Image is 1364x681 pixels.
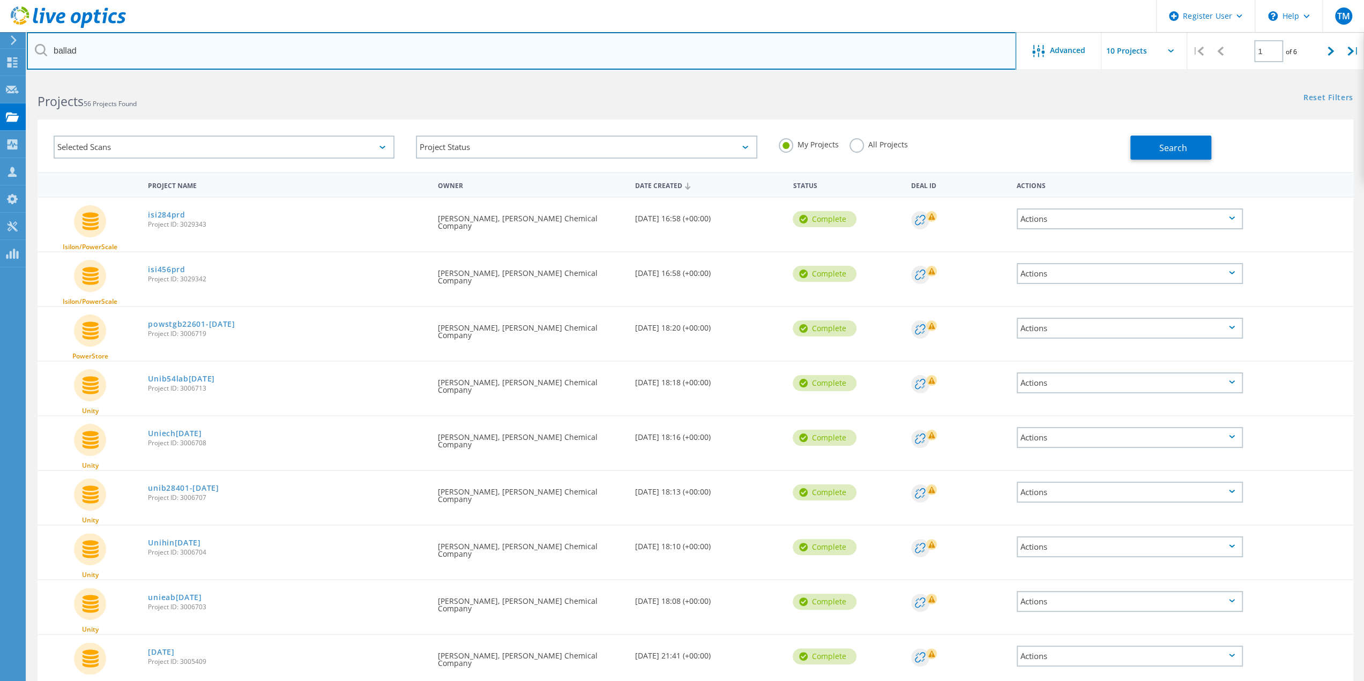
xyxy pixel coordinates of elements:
[148,539,200,547] a: Unihin[DATE]
[84,99,137,108] span: 56 Projects Found
[1286,47,1297,56] span: of 6
[148,331,427,337] span: Project ID: 3006719
[432,471,629,514] div: [PERSON_NAME], [PERSON_NAME] Chemical Company
[54,136,394,159] div: Selected Scans
[793,320,856,336] div: Complete
[1268,11,1278,21] svg: \n
[1017,372,1243,393] div: Actions
[148,320,235,328] a: powstgb22601-[DATE]
[630,416,788,452] div: [DATE] 18:16 (+00:00)
[630,252,788,288] div: [DATE] 16:58 (+00:00)
[82,626,99,633] span: Unity
[432,362,629,405] div: [PERSON_NAME], [PERSON_NAME] Chemical Company
[148,440,427,446] span: Project ID: 3006708
[630,580,788,616] div: [DATE] 18:08 (+00:00)
[793,539,856,555] div: Complete
[1017,318,1243,339] div: Actions
[1017,646,1243,667] div: Actions
[148,549,427,556] span: Project ID: 3006704
[1050,47,1085,54] span: Advanced
[793,484,856,500] div: Complete
[82,462,99,469] span: Unity
[779,138,839,148] label: My Projects
[27,32,1016,70] input: Search projects by name, owner, ID, company, etc
[630,635,788,670] div: [DATE] 21:41 (+00:00)
[630,198,788,233] div: [DATE] 16:58 (+00:00)
[1337,12,1350,20] span: TM
[82,517,99,523] span: Unity
[72,353,108,360] span: PowerStore
[148,430,202,437] a: Uniech[DATE]
[630,307,788,342] div: [DATE] 18:20 (+00:00)
[1017,536,1243,557] div: Actions
[148,604,427,610] span: Project ID: 3006703
[148,266,185,273] a: isi456prd
[148,375,215,383] a: Unib54lab[DATE]
[793,266,856,282] div: Complete
[432,580,629,623] div: [PERSON_NAME], [PERSON_NAME] Chemical Company
[148,648,174,656] a: [DATE]
[630,471,788,506] div: [DATE] 18:13 (+00:00)
[1017,482,1243,503] div: Actions
[1187,32,1209,70] div: |
[630,526,788,561] div: [DATE] 18:10 (+00:00)
[1017,427,1243,448] div: Actions
[849,138,908,148] label: All Projects
[11,23,126,30] a: Live Optics Dashboard
[793,648,856,664] div: Complete
[148,495,427,501] span: Project ID: 3006707
[793,594,856,610] div: Complete
[1017,263,1243,284] div: Actions
[793,211,856,227] div: Complete
[1303,94,1353,103] a: Reset Filters
[148,484,219,492] a: unib28401-[DATE]
[148,658,427,665] span: Project ID: 3005409
[432,416,629,459] div: [PERSON_NAME], [PERSON_NAME] Chemical Company
[416,136,757,159] div: Project Status
[148,221,427,228] span: Project ID: 3029343
[630,362,788,397] div: [DATE] 18:18 (+00:00)
[148,385,427,392] span: Project ID: 3006713
[148,211,185,219] a: isi284prd
[82,572,99,578] span: Unity
[1130,136,1211,160] button: Search
[432,252,629,295] div: [PERSON_NAME], [PERSON_NAME] Chemical Company
[38,93,84,110] b: Projects
[1342,32,1364,70] div: |
[82,408,99,414] span: Unity
[63,298,117,305] span: Isilon/PowerScale
[432,526,629,568] div: [PERSON_NAME], [PERSON_NAME] Chemical Company
[148,594,202,601] a: unieab[DATE]
[1011,175,1248,194] div: Actions
[906,175,1011,194] div: Deal Id
[432,198,629,241] div: [PERSON_NAME], [PERSON_NAME] Chemical Company
[432,175,629,194] div: Owner
[143,175,432,194] div: Project Name
[432,635,629,678] div: [PERSON_NAME], [PERSON_NAME] Chemical Company
[793,430,856,446] div: Complete
[793,375,856,391] div: Complete
[630,175,788,195] div: Date Created
[148,276,427,282] span: Project ID: 3029342
[1017,208,1243,229] div: Actions
[1017,591,1243,612] div: Actions
[787,175,906,194] div: Status
[1159,142,1187,154] span: Search
[63,244,117,250] span: Isilon/PowerScale
[432,307,629,350] div: [PERSON_NAME], [PERSON_NAME] Chemical Company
